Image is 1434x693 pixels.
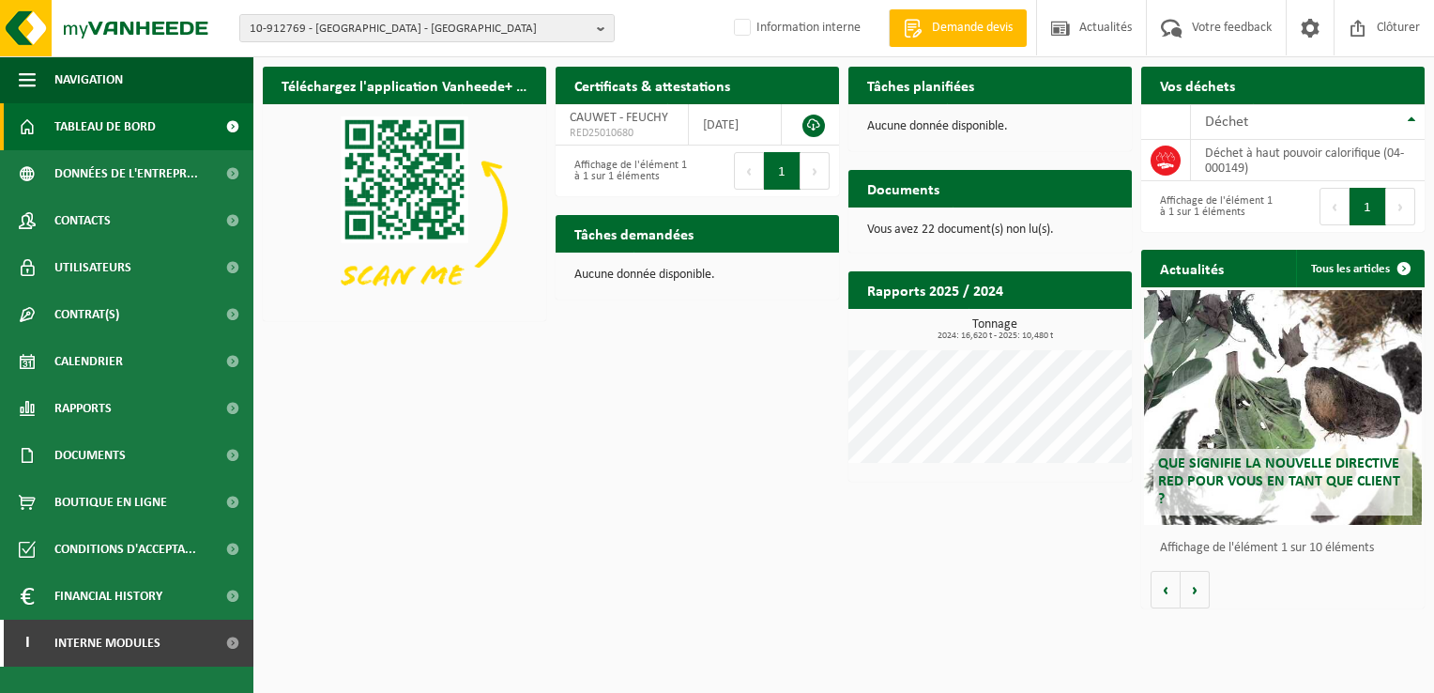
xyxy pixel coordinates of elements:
p: Affichage de l'élément 1 sur 10 éléments [1160,542,1415,555]
span: Documents [54,432,126,479]
span: Calendrier [54,338,123,385]
button: Volgende [1181,571,1210,608]
span: Boutique en ligne [54,479,167,526]
a: Que signifie la nouvelle directive RED pour vous en tant que client ? [1144,290,1422,525]
span: Interne modules [54,620,160,667]
h2: Documents [848,170,958,207]
span: Demande devis [927,19,1017,38]
span: Contacts [54,197,111,244]
img: Download de VHEPlus App [263,104,546,317]
button: Previous [734,152,764,190]
span: Rapports [54,385,112,432]
button: Vorige [1151,571,1181,608]
label: Information interne [730,14,861,42]
button: 1 [764,152,801,190]
h2: Certificats & attestations [556,67,749,103]
span: Que signifie la nouvelle directive RED pour vous en tant que client ? [1158,456,1400,507]
p: Aucune donnée disponible. [867,120,1113,133]
span: 2024: 16,620 t - 2025: 10,480 t [858,331,1132,341]
h2: Tâches demandées [556,215,712,252]
span: 10-912769 - [GEOGRAPHIC_DATA] - [GEOGRAPHIC_DATA] [250,15,589,43]
div: Affichage de l'élément 1 à 1 sur 1 éléments [565,150,688,192]
span: Données de l'entrepr... [54,150,198,197]
span: Déchet [1205,115,1248,130]
span: Financial History [54,573,162,620]
button: Next [1386,188,1415,225]
button: Previous [1320,188,1350,225]
span: Tableau de bord [54,103,156,150]
div: Affichage de l'élément 1 à 1 sur 1 éléments [1151,186,1274,227]
span: Utilisateurs [54,244,131,291]
h2: Vos déchets [1141,67,1254,103]
td: [DATE] [689,104,782,146]
p: Vous avez 22 document(s) non lu(s). [867,223,1113,237]
span: I [19,620,36,667]
h2: Actualités [1141,250,1243,286]
a: Tous les articles [1296,250,1423,287]
h3: Tonnage [858,318,1132,341]
span: Conditions d'accepta... [54,526,196,573]
h2: Téléchargez l'application Vanheede+ maintenant! [263,67,546,103]
button: Next [801,152,830,190]
h2: Rapports 2025 / 2024 [848,271,1022,308]
a: Consulter les rapports [969,308,1130,346]
h2: Tâches planifiées [848,67,993,103]
span: Contrat(s) [54,291,119,338]
button: 1 [1350,188,1386,225]
span: CAUWET - FEUCHY [570,111,668,125]
button: 10-912769 - [GEOGRAPHIC_DATA] - [GEOGRAPHIC_DATA] [239,14,615,42]
span: Navigation [54,56,123,103]
td: déchet à haut pouvoir calorifique (04-000149) [1191,140,1425,181]
p: Aucune donnée disponible. [574,269,820,282]
a: Demande devis [889,9,1027,47]
span: RED25010680 [570,126,674,141]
